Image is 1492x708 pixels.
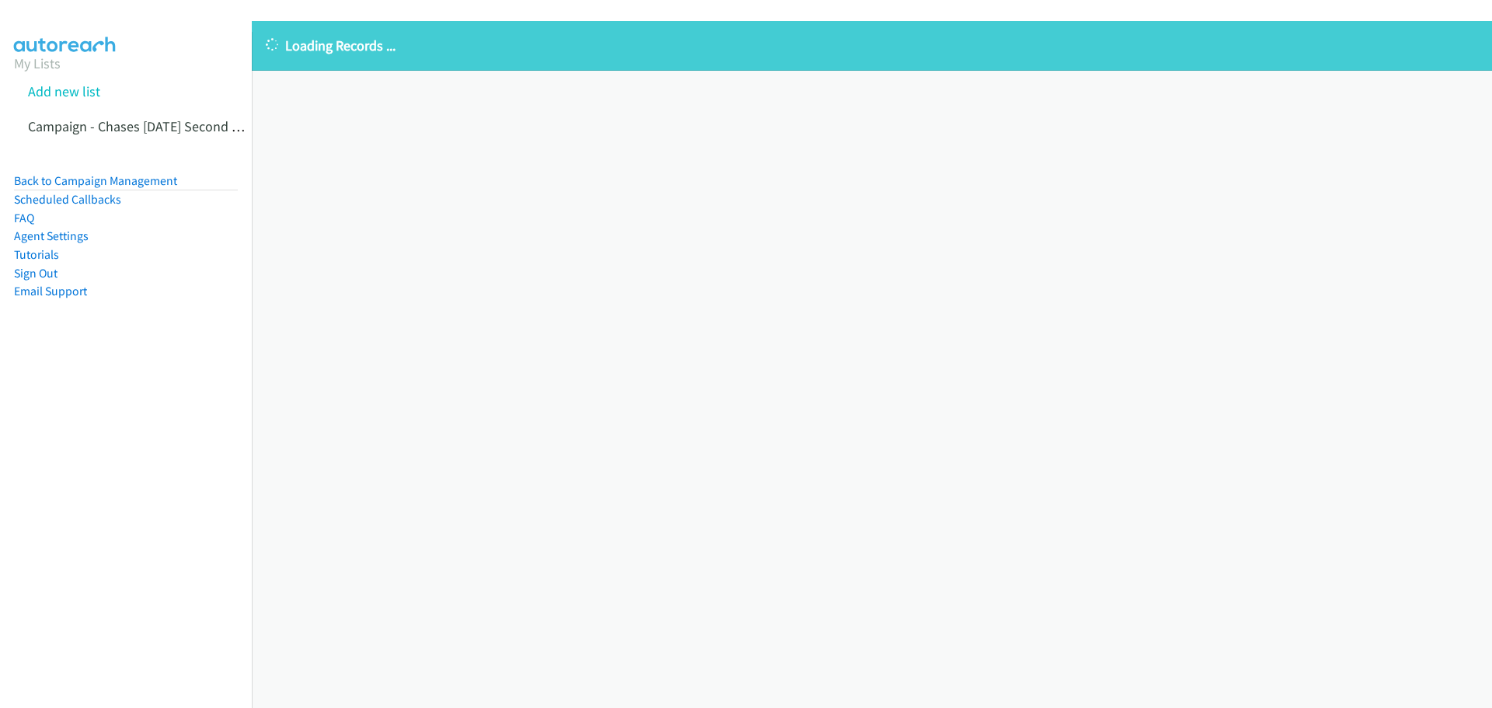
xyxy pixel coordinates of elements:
[28,82,100,100] a: Add new list
[266,35,1478,56] p: Loading Records ...
[14,173,177,188] a: Back to Campaign Management
[14,266,58,281] a: Sign Out
[28,117,280,135] a: Campaign - Chases [DATE] Second Attempt
[14,228,89,243] a: Agent Settings
[14,54,61,72] a: My Lists
[14,192,121,207] a: Scheduled Callbacks
[14,247,59,262] a: Tutorials
[14,211,34,225] a: FAQ
[14,284,87,298] a: Email Support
